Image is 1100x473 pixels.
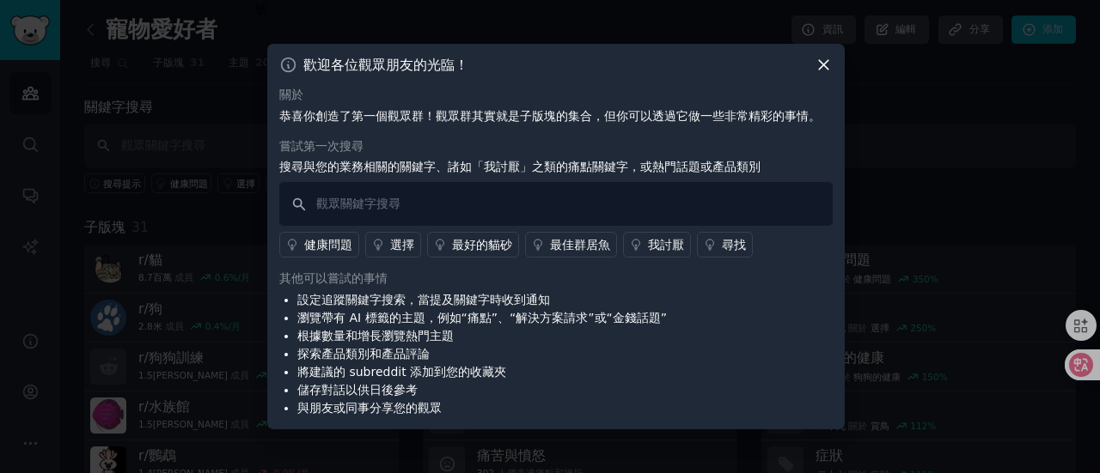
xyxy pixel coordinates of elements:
[303,57,468,73] font: 歡迎各位觀眾朋友的光臨！
[279,182,833,226] input: 觀眾關鍵字搜尋
[623,232,691,258] a: 我討厭
[297,293,550,306] font: 設定追蹤關鍵字搜索，當提及關鍵字時收到通知
[550,238,610,252] font: 最佳群居魚
[297,365,506,379] font: 將建議的 subreddit 添加到您的收藏夾
[297,329,454,343] font: 根據數量和增長瀏覽熱門主題
[297,401,442,415] font: 與朋友或同事分享您的觀眾
[427,232,519,258] a: 最好的貓砂
[297,347,430,361] font: 探索產品類別和產品評論
[279,88,303,101] font: 關於
[525,232,617,258] a: 最佳群居魚
[390,238,414,252] font: 選擇
[304,238,352,252] font: 健康問題
[297,311,667,324] font: 瀏覽帶有 AI 標籤的主題，例如“痛點”、“解決方案請求”或“金錢話題”
[365,232,421,258] a: 選擇
[279,271,388,285] font: 其他可以嘗試的事情
[279,160,761,173] font: 搜尋與您的業務相關的關鍵字、諸如「我討厭」之類的痛點關鍵字，或熱門話題或產品類別
[722,238,746,252] font: 尋找
[697,232,753,258] a: 尋找
[279,139,364,153] font: 嘗試第一次搜尋
[648,238,684,252] font: 我討厭
[297,383,418,397] font: 儲存對話以供日後參考
[279,109,821,123] font: 恭喜你創造了第一個觀眾群！觀眾群其實就是子版塊的集合，但你可以透過它做一些非常精彩的事情。
[452,238,512,252] font: 最好的貓砂
[279,232,359,258] a: 健康問題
